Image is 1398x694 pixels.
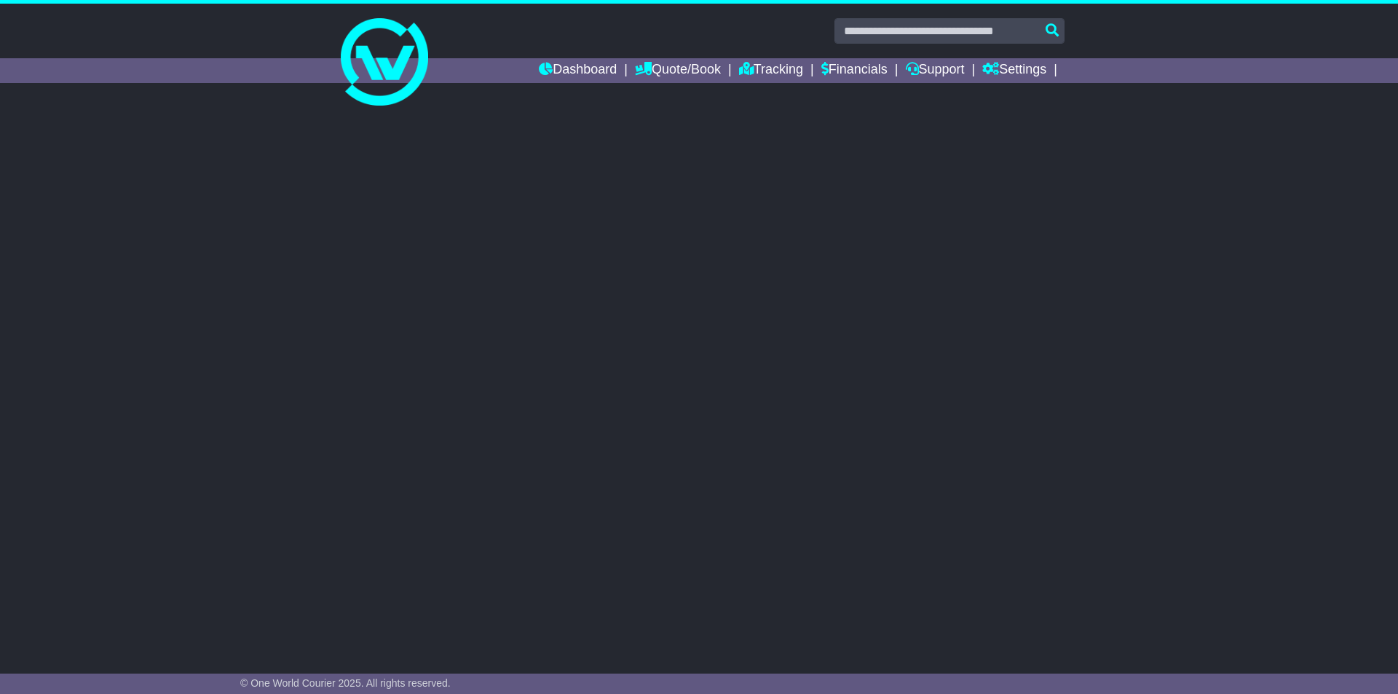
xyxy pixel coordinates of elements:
[739,58,803,83] a: Tracking
[982,58,1046,83] a: Settings
[240,677,451,689] span: © One World Courier 2025. All rights reserved.
[539,58,617,83] a: Dashboard
[635,58,721,83] a: Quote/Book
[906,58,965,83] a: Support
[821,58,888,83] a: Financials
